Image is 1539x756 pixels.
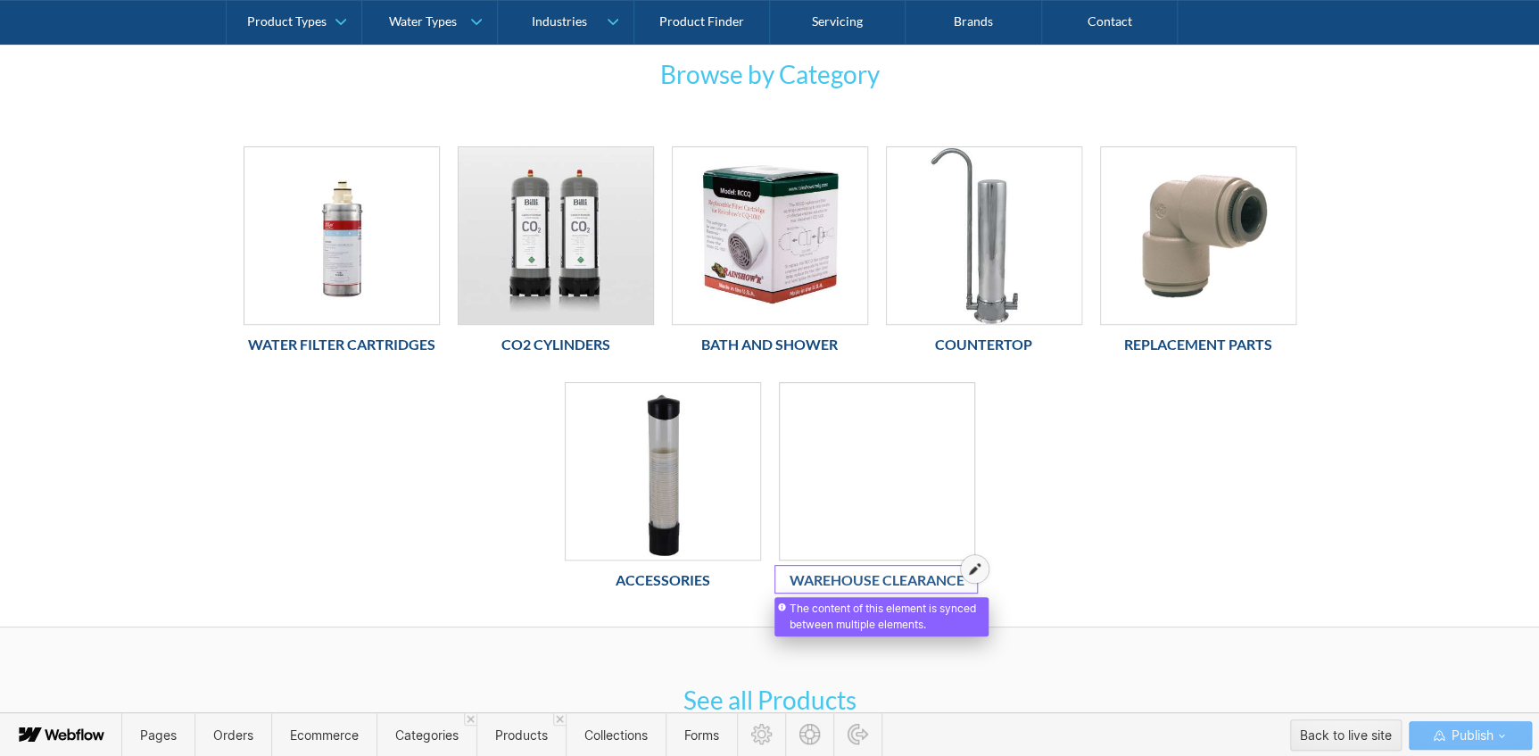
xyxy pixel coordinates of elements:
[140,727,177,743] span: Pages
[247,14,327,29] div: Product Types
[1100,146,1296,364] a: Replacement PartsReplacement Parts
[458,334,654,355] h6: Co2 Cylinders
[389,14,457,29] div: Water Types
[1300,722,1392,749] div: Back to live site
[244,334,440,355] h6: Water Filter Cartridges
[395,727,459,743] span: Categories
[565,382,761,600] a: AccessoriesAccessories
[672,334,868,355] h6: Bath and Shower
[244,147,439,324] img: Water Filter Cartridges
[459,147,653,324] img: Co2 Cylinders
[565,569,761,591] h6: Accessories
[886,334,1082,355] h6: Countertop
[244,146,440,364] a: Water Filter CartridgesWater Filter Cartridges
[566,383,760,560] img: Accessories
[1447,722,1493,749] span: Publish
[1101,147,1295,324] img: Replacement Parts
[422,681,1118,719] h3: See all Products
[464,713,476,726] a: Close 'Categories' tab
[684,727,719,743] span: Forms
[673,147,867,324] img: Bath and Shower
[779,382,975,600] a: Warehouse ClearanceWarehouse Clearance
[672,146,868,364] a: Bath and ShowerBath and Shower
[887,147,1081,324] img: Countertop
[1290,719,1402,751] button: Back to live site
[422,55,1118,93] h3: Browse by Category
[584,727,648,743] span: Collections
[553,713,566,726] a: Close 'Products' tab
[290,727,359,743] span: Ecommerce
[531,14,586,29] div: Industries
[213,727,253,743] span: Orders
[495,727,548,743] span: Products
[458,146,654,364] a: Co2 CylindersCo2 Cylinders
[886,146,1082,364] a: CountertopCountertop
[1409,721,1532,750] button: Publish
[1100,334,1296,355] h6: Replacement Parts
[7,43,55,60] span: Text us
